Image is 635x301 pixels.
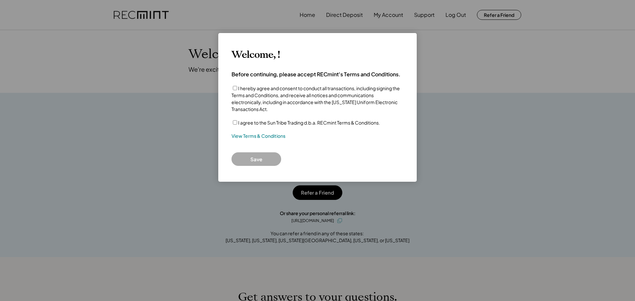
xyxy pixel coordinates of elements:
[232,133,285,139] a: View Terms & Conditions
[232,49,280,61] h3: Welcome, !
[232,71,401,78] h4: Before continuing, please accept RECmint's Terms and Conditions.
[232,85,400,112] label: I hereby agree and consent to conduct all transactions, including signing the Terms and Condition...
[238,120,380,126] label: I agree to the Sun Tribe Trading d.b.a. RECmint Terms & Conditions.
[232,152,281,166] button: Save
